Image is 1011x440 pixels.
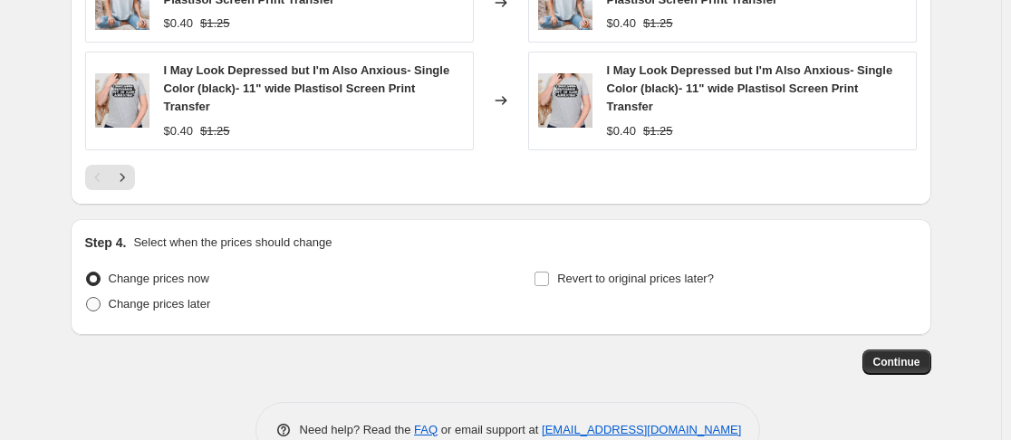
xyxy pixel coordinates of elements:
[542,423,741,436] a: [EMAIL_ADDRESS][DOMAIN_NAME]
[109,272,209,285] span: Change prices now
[164,63,450,113] span: I May Look Depressed but I'm Also Anxious- Single Color (black)- 11" wide Plastisol Screen Print ...
[643,14,673,33] strike: $1.25
[607,122,637,140] div: $0.40
[873,355,920,369] span: Continue
[607,63,893,113] span: I May Look Depressed but I'm Also Anxious- Single Color (black)- 11" wide Plastisol Screen Print ...
[643,122,673,140] strike: $1.25
[164,122,194,140] div: $0.40
[607,14,637,33] div: $0.40
[557,272,714,285] span: Revert to original prices later?
[133,234,332,252] p: Select when the prices should change
[164,14,194,33] div: $0.40
[538,73,592,128] img: imaylookdepressedGildan64000BohoSportGreymockup_80x.jpg
[200,14,230,33] strike: $1.25
[85,165,135,190] nav: Pagination
[438,423,542,436] span: or email support at
[85,234,127,252] h2: Step 4.
[109,297,211,311] span: Change prices later
[300,423,415,436] span: Need help? Read the
[862,349,931,375] button: Continue
[95,73,149,128] img: imaylookdepressedGildan64000BohoSportGreymockup_80x.jpg
[110,165,135,190] button: Next
[200,122,230,140] strike: $1.25
[414,423,438,436] a: FAQ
